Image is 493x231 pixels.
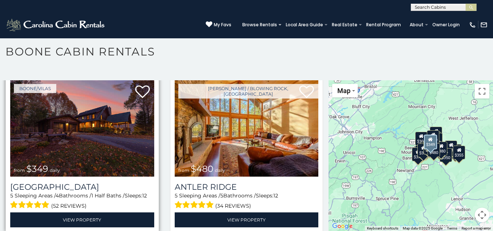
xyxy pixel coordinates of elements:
span: daily [215,168,225,173]
span: 1 Half Baths / [91,192,125,199]
img: Google [330,222,354,231]
span: $480 [191,163,213,174]
span: (34 reviews) [215,201,251,211]
a: Antler Ridge [175,182,319,192]
div: $305 [415,131,428,145]
a: Real Estate [328,20,361,30]
a: Terms (opens in new tab) [447,226,457,230]
a: Report a map error [462,226,491,230]
span: 5 [220,192,223,199]
div: $350 [440,148,452,162]
span: daily [50,168,60,173]
a: About [406,20,427,30]
div: $355 [453,146,466,159]
span: Map [337,87,350,95]
button: Toggle fullscreen view [475,84,489,99]
div: $930 [445,140,457,154]
div: $325 [417,143,430,157]
a: Diamond Creek Lodge from $349 daily [10,80,154,177]
a: Owner Login [429,20,463,30]
span: 12 [142,192,147,199]
div: Sleeping Areas / Bathrooms / Sleeps: [10,192,154,211]
span: (52 reviews) [51,201,87,211]
img: phone-regular-white.png [469,21,476,28]
a: [GEOGRAPHIC_DATA] [10,182,154,192]
div: Sleeping Areas / Bathrooms / Sleeps: [175,192,319,211]
a: Rental Program [363,20,405,30]
div: $375 [412,147,424,161]
img: White-1-2.png [5,18,107,32]
div: $480 [428,143,440,157]
a: View Property [10,212,154,227]
span: 5 [175,192,178,199]
div: $525 [430,126,443,140]
span: 12 [273,192,278,199]
a: [PERSON_NAME] / Blowing Rock, [GEOGRAPHIC_DATA] [178,84,319,99]
button: Change map style [332,84,358,97]
a: View Property [175,212,319,227]
h3: Diamond Creek Lodge [10,182,154,192]
a: My Favs [206,21,231,28]
img: Diamond Creek Lodge [10,80,154,177]
a: Add to favorites [135,85,150,100]
button: Map camera controls [475,208,489,222]
div: $349 [424,135,437,149]
span: from [14,168,25,173]
img: mail-regular-white.png [480,21,488,28]
div: $320 [427,130,439,144]
span: 5 [10,192,13,199]
span: Map data ©2025 Google [403,226,443,230]
span: $349 [26,163,48,174]
button: Keyboard shortcuts [367,226,398,231]
span: from [178,168,189,173]
a: Boone/Vilas [14,84,56,93]
div: $380 [435,141,447,155]
span: 4 [56,192,59,199]
a: Local Area Guide [282,20,327,30]
a: Browse Rentals [239,20,281,30]
a: Open this area in Google Maps (opens a new window) [330,222,354,231]
span: My Favs [214,22,231,28]
a: Antler Ridge from $480 daily [175,80,319,177]
img: Antler Ridge [175,80,319,177]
